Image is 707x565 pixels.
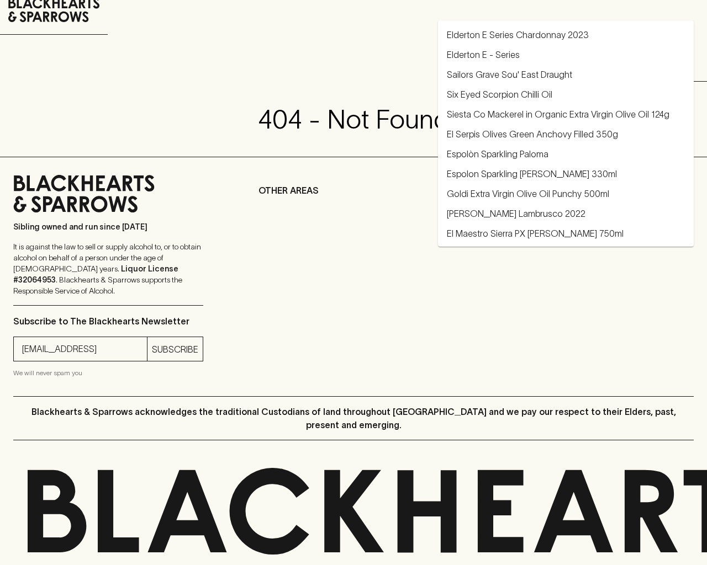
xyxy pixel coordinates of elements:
[447,207,585,220] a: [PERSON_NAME] Lambrusco 2022
[13,367,203,379] p: We will never spam you
[258,184,449,197] p: OTHER AREAS
[447,167,617,180] a: Espolon Sparkling [PERSON_NAME] 330ml
[22,405,685,431] p: Blackhearts & Sparrows acknowledges the traditional Custodians of land throughout [GEOGRAPHIC_DAT...
[13,315,203,328] p: Subscribe to The Blackhearts Newsletter
[447,127,618,141] a: El Serpis Olives Green Anchovy Filled 350g
[447,108,669,121] a: Siesta Co Mackerel in Organic Extra Virgin Olive Oil 124g
[447,68,572,81] a: Sailors Grave Sou' East Draught
[447,187,609,200] a: Goldi Extra Virgin Olive Oil Punchy 500ml
[447,88,552,101] a: Six Eyed Scorpion Chilli Oil
[152,343,198,356] p: SUBSCRIBE
[13,241,203,296] p: It is against the law to sell or supply alcohol to, or to obtain alcohol on behalf of a person un...
[147,337,203,361] button: SUBSCRIBE
[13,221,203,232] p: Sibling owned and run since [DATE]
[447,147,548,161] a: Espolòn Sparkling Paloma
[447,28,589,41] a: Elderton E Series Chardonnay 2023
[447,48,520,61] a: Elderton E - Series
[447,227,624,240] a: El Maestro Sierra PX [PERSON_NAME] 750ml
[22,340,147,358] input: e.g. jane@blackheartsandsparrows.com.au
[258,104,449,135] h3: 404 - Not Found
